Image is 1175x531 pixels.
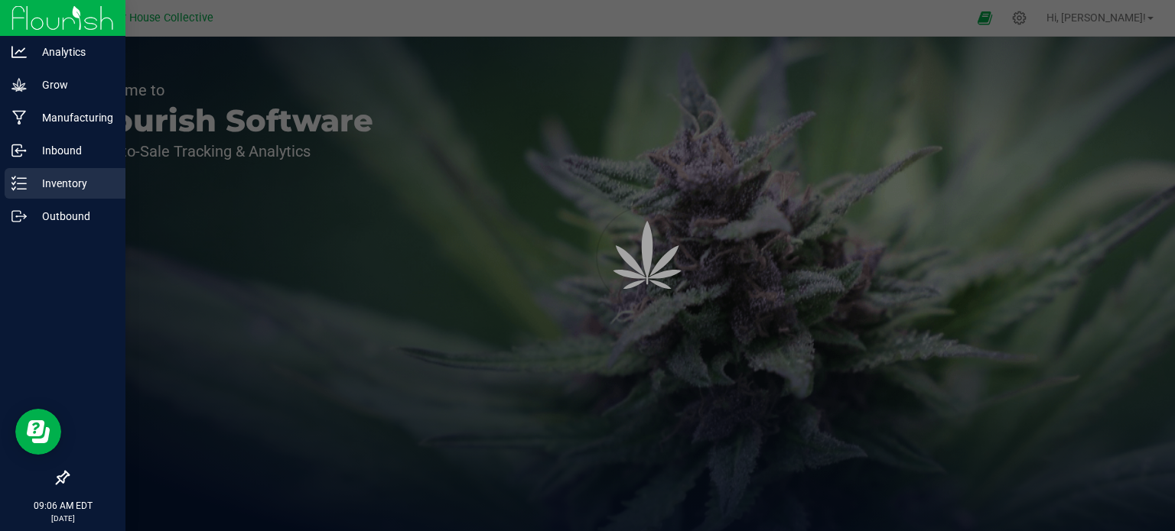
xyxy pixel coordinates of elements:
[15,409,61,455] iframe: Resource center
[11,77,27,92] inline-svg: Grow
[27,108,119,127] p: Manufacturing
[11,110,27,125] inline-svg: Manufacturing
[27,43,119,61] p: Analytics
[27,174,119,193] p: Inventory
[27,141,119,160] p: Inbound
[7,499,119,513] p: 09:06 AM EDT
[27,207,119,225] p: Outbound
[7,513,119,524] p: [DATE]
[11,209,27,224] inline-svg: Outbound
[11,143,27,158] inline-svg: Inbound
[11,44,27,60] inline-svg: Analytics
[11,176,27,191] inline-svg: Inventory
[27,76,119,94] p: Grow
